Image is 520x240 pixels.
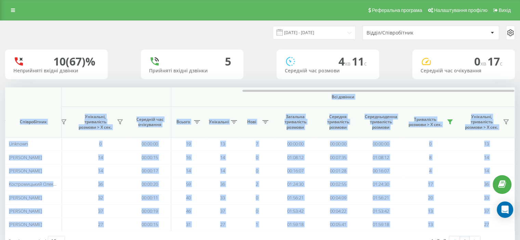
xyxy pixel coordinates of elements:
span: 0 [256,154,258,160]
span: 36 [98,181,103,187]
span: 32 [98,195,103,201]
span: 4 [338,54,352,69]
span: c [364,60,367,67]
span: [PERSON_NAME] [9,221,42,227]
span: 33 [220,195,225,201]
span: Співробітник [11,119,55,125]
span: 20 [428,195,433,201]
span: [PERSON_NAME] [9,154,42,160]
td: 00:04:22 [317,204,359,218]
td: 00:00:00 [359,137,402,151]
td: 00:00:00 [317,137,359,151]
span: 7 [256,141,258,147]
span: Всього [175,119,192,125]
td: 01:59:18 [274,218,317,231]
td: 01:56:21 [359,191,402,204]
div: Прийняті вхідні дзвінки [149,68,235,74]
span: 16 [186,154,191,160]
span: Unknown [9,141,28,147]
td: 00:00:20 [129,178,171,191]
span: Середньоденна тривалість розмови [364,114,397,130]
td: 01:53:42 [274,204,317,218]
td: 01:56:21 [274,191,317,204]
span: Всі дзвінки [191,94,494,100]
span: Унікальні [209,119,229,125]
span: 2 [256,181,258,187]
td: 01:24:30 [359,178,402,191]
span: 27 [98,221,103,227]
td: 00:00:17 [129,164,171,178]
span: Реферальна програма [372,8,422,13]
div: Відділ/Співробітник [366,30,448,36]
span: 46 [186,208,191,214]
td: 01:53:42 [359,204,402,218]
span: 14 [220,154,225,160]
span: 11 [352,54,367,69]
td: 00:02:55 [317,178,359,191]
span: 14 [220,168,225,174]
span: 14 [98,154,103,160]
span: [PERSON_NAME] [9,208,42,214]
span: 0 [256,195,258,201]
span: 33 [484,195,489,201]
td: 01:08:12 [359,151,402,164]
span: хв [345,60,352,67]
span: Середня тривалість розмови [322,114,354,130]
span: 14 [186,168,191,174]
span: 37 [98,208,103,214]
span: 0 [256,168,258,174]
span: 36 [484,181,489,187]
span: Налаштування профілю [434,8,487,13]
span: 8 [429,154,431,160]
span: Середній час очікування [134,117,166,127]
span: 17 [428,181,433,187]
td: 01:59:18 [359,218,402,231]
span: 0 [99,141,102,147]
td: 00:07:35 [317,151,359,164]
span: Загальна тривалість розмови [279,114,311,130]
span: 1 [256,221,258,227]
span: Унікальні, тривалість розмови > Х сек. [76,114,115,130]
div: Середній час очікування [421,68,507,74]
td: 00:00:19 [129,204,171,218]
span: 13 [220,141,225,147]
span: 37 [484,208,489,214]
div: 10 (67)% [53,55,95,68]
span: 27 [220,221,225,227]
span: [PERSON_NAME] [9,168,42,174]
span: Нові [243,119,260,125]
td: 01:24:30 [274,178,317,191]
span: 13 [484,141,489,147]
span: [PERSON_NAME] [9,195,42,201]
span: 13 [428,221,433,227]
div: 5 [225,55,231,68]
td: 00:05:41 [317,218,359,231]
span: 31 [186,221,191,227]
span: 14 [484,154,489,160]
td: 00:00:00 [129,137,171,151]
span: 0 [256,208,258,214]
span: 0 [429,141,431,147]
td: 00:00:00 [274,137,317,151]
span: 14 [484,168,489,174]
span: хв [480,60,488,67]
span: 0 [474,54,488,69]
span: 17 [488,54,503,69]
span: 4 [429,168,431,174]
td: 00:04:09 [317,191,359,204]
span: Костромицький Олександр [9,181,66,187]
span: Вихід [499,8,511,13]
div: Open Intercom Messenger [497,201,513,218]
span: Унікальні, тривалість розмови > Х сек. [462,114,501,130]
span: 37 [220,208,225,214]
span: 27 [484,221,489,227]
div: Неприйняті вхідні дзвінки [13,68,99,74]
div: Середній час розмови [285,68,371,74]
td: 01:08:12 [274,151,317,164]
span: 59 [186,181,191,187]
span: 13 [428,208,433,214]
td: 00:00:15 [129,151,171,164]
span: 36 [220,181,225,187]
td: 00:00:11 [129,191,171,204]
td: 00:16:07 [274,164,317,178]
